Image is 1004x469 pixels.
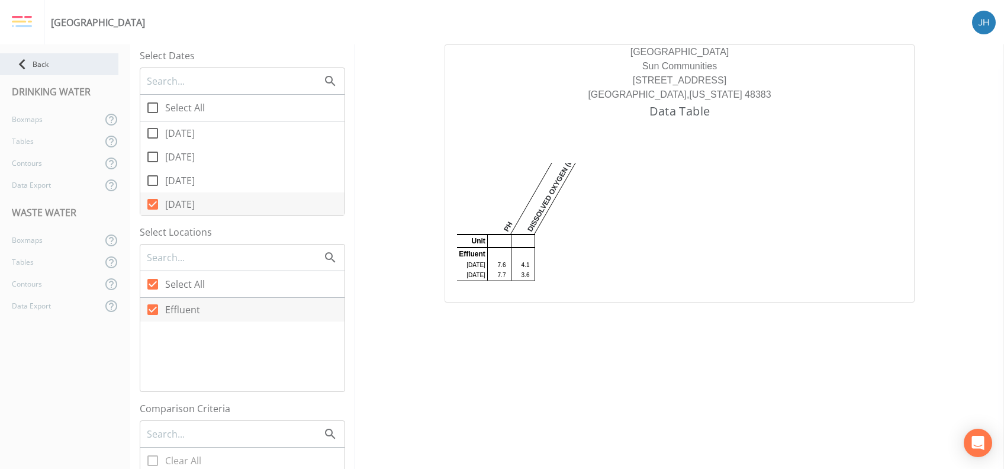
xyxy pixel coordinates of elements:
div: Open Intercom Messenger [964,429,992,457]
td: [DATE] [457,260,487,270]
input: Search... [146,426,323,442]
td: 7.7 [487,270,506,281]
label: Comparison Criteria [140,401,345,416]
td: [DATE] [457,270,487,281]
th: Unit [457,234,487,248]
div: [GEOGRAPHIC_DATA], [US_STATE] 48383 [445,88,914,102]
span: [DATE] [165,197,195,211]
label: Select Locations [140,225,345,239]
span: Select All [165,277,205,291]
img: 84dca5caa6e2e8dac459fb12ff18e533 [972,11,996,34]
h3: Data Table [445,102,914,121]
label: Select Dates [140,49,345,63]
span: Clear All [165,454,201,468]
img: logo [12,15,32,28]
span: [DATE] [165,174,195,188]
div: [GEOGRAPHIC_DATA] [445,45,914,59]
td: 3.6 [511,270,530,281]
div: [GEOGRAPHIC_DATA] [51,15,145,30]
td: Effluent [457,248,487,260]
div: [STREET_ADDRESS] [445,73,914,88]
input: Search... [146,73,323,89]
span: DISSOLVED OXYGEN (DO) [527,158,574,233]
td: 7.6 [487,260,506,270]
div: Sun Communities [445,59,914,73]
span: Select All [165,101,205,115]
span: Effluent [165,303,200,317]
input: Search... [146,250,323,265]
span: [DATE] [165,126,195,140]
td: 4.1 [511,260,530,270]
span: [DATE] [165,150,195,164]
